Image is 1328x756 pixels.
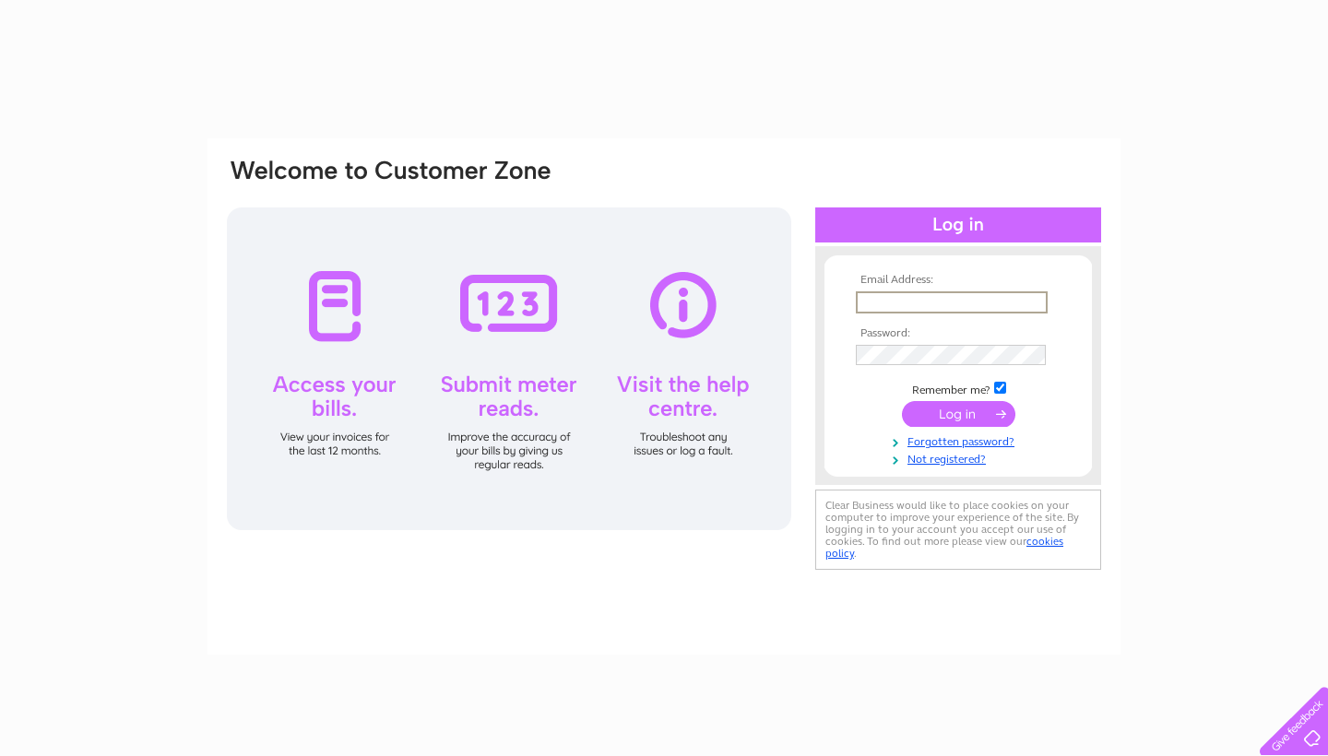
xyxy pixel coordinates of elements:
[851,379,1065,397] td: Remember me?
[902,401,1015,427] input: Submit
[851,274,1065,287] th: Email Address:
[815,490,1101,570] div: Clear Business would like to place cookies on your computer to improve your experience of the sit...
[851,327,1065,340] th: Password:
[856,431,1065,449] a: Forgotten password?
[856,449,1065,467] a: Not registered?
[825,535,1063,560] a: cookies policy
